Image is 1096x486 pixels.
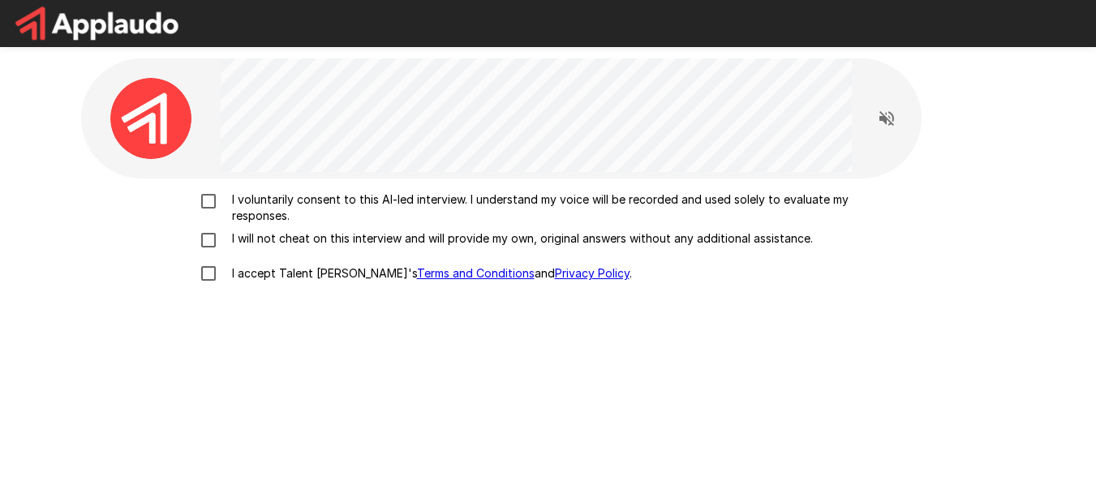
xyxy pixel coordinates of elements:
a: Privacy Policy [555,266,630,280]
p: I voluntarily consent to this AI-led interview. I understand my voice will be recorded and used s... [226,191,905,224]
button: Read questions aloud [870,102,903,135]
img: applaudo_avatar.png [110,78,191,159]
p: I accept Talent [PERSON_NAME]'s and . [226,265,632,282]
a: Terms and Conditions [417,266,535,280]
p: I will not cheat on this interview and will provide my own, original answers without any addition... [226,230,813,247]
